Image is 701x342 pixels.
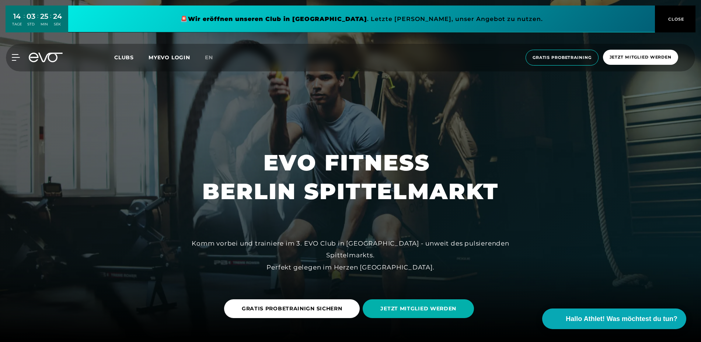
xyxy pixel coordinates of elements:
[24,12,25,31] div: :
[114,54,149,61] a: Clubs
[655,6,695,32] button: CLOSE
[53,22,62,27] div: SEK
[37,12,38,31] div: :
[27,11,35,22] div: 03
[610,54,672,60] span: Jetzt Mitglied werden
[53,11,62,22] div: 24
[40,22,48,27] div: MIN
[523,50,601,66] a: Gratis Probetraining
[12,22,22,27] div: TAGE
[601,50,680,66] a: Jetzt Mitglied werden
[149,54,190,61] a: MYEVO LOGIN
[242,305,342,313] span: GRATIS PROBETRAINIGN SICHERN
[533,54,592,61] span: Gratis Probetraining
[666,16,684,22] span: CLOSE
[566,314,677,324] span: Hallo Athlet! Was möchtest du tun?
[380,305,456,313] span: JETZT MITGLIED WERDEN
[205,54,213,61] span: en
[40,11,48,22] div: 25
[205,53,222,62] a: en
[542,308,686,329] button: Hallo Athlet! Was möchtest du tun?
[185,237,516,273] div: Komm vorbei und trainiere im 3. EVO Club in [GEOGRAPHIC_DATA] - unweit des pulsierenden Spittelma...
[363,294,477,324] a: JETZT MITGLIED WERDEN
[114,54,134,61] span: Clubs
[12,11,22,22] div: 14
[202,148,499,206] h1: EVO FITNESS BERLIN SPITTELMARKT
[50,12,51,31] div: :
[224,294,363,324] a: GRATIS PROBETRAINIGN SICHERN
[27,22,35,27] div: STD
